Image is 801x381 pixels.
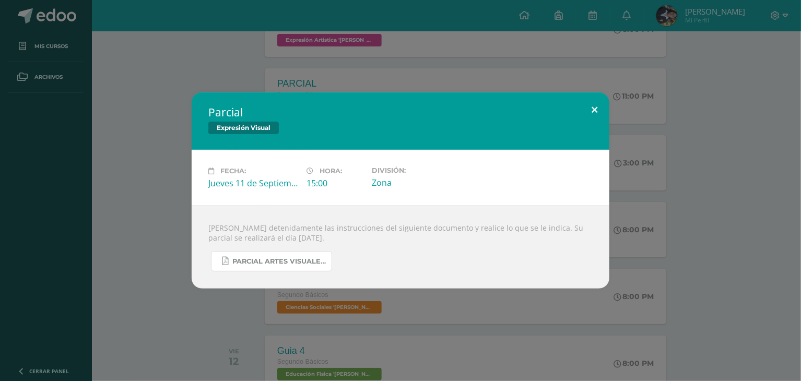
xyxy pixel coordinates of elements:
[211,251,332,271] a: PARCIAL ARTES VISUALES. IV BIM.docx.pdf
[372,177,462,188] div: Zona
[232,257,326,266] span: PARCIAL ARTES VISUALES. IV BIM.docx.pdf
[208,122,279,134] span: Expresión Visual
[208,105,593,120] h2: Parcial
[220,167,246,175] span: Fecha:
[307,177,363,189] div: 15:00
[192,206,609,289] div: [PERSON_NAME] detenidamente las instrucciones del siguiente documento y realice lo que se le indi...
[580,92,609,128] button: Close (Esc)
[372,166,462,174] label: División:
[208,177,298,189] div: Jueves 11 de Septiembre
[320,167,342,175] span: Hora:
